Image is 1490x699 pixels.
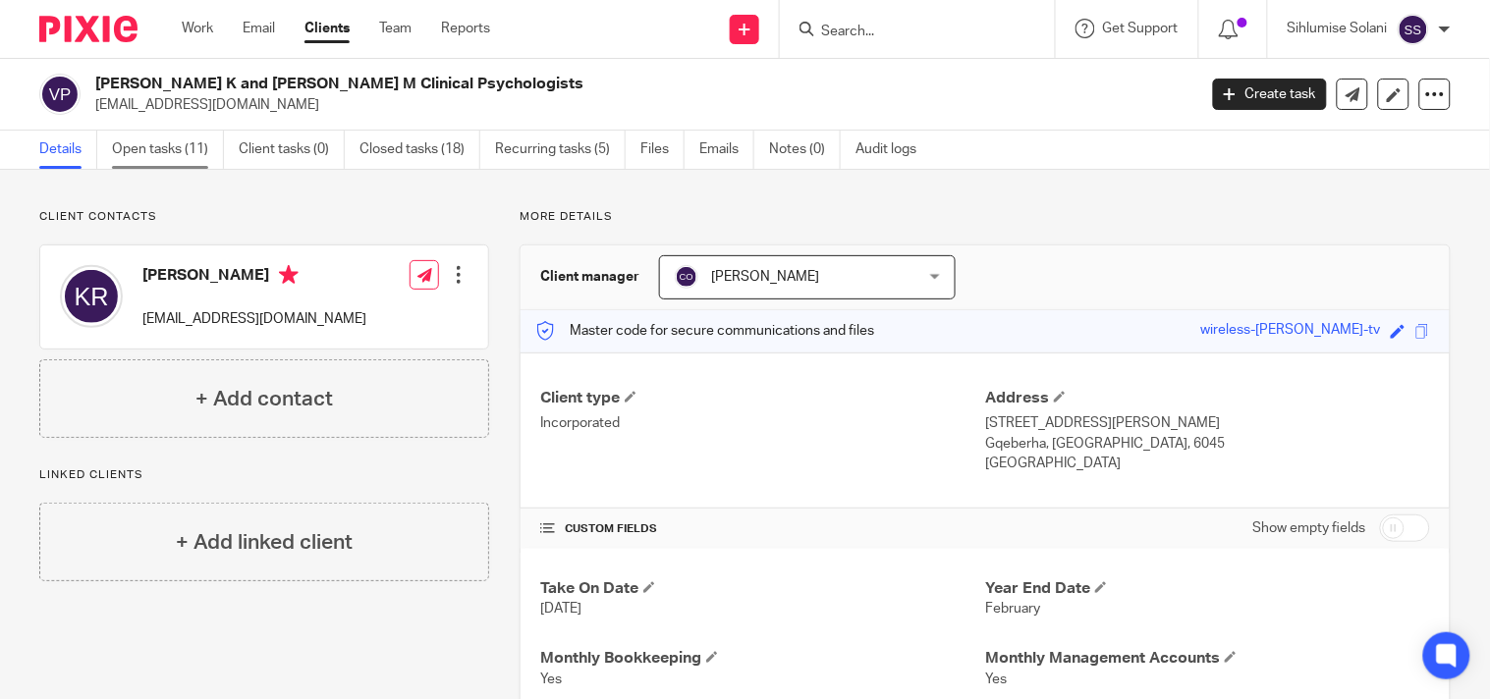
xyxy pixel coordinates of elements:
[239,131,345,169] a: Client tasks (0)
[985,672,1007,686] span: Yes
[39,467,489,483] p: Linked clients
[535,321,874,341] p: Master code for secure communications and files
[1253,518,1366,538] label: Show empty fields
[39,16,138,42] img: Pixie
[540,648,985,669] h4: Monthly Bookkeeping
[985,454,1430,473] p: [GEOGRAPHIC_DATA]
[985,413,1430,433] p: [STREET_ADDRESS][PERSON_NAME]
[819,24,996,41] input: Search
[495,131,626,169] a: Recurring tasks (5)
[243,19,275,38] a: Email
[142,265,366,290] h4: [PERSON_NAME]
[985,602,1040,616] span: February
[540,388,985,408] h4: Client type
[769,131,841,169] a: Notes (0)
[95,74,966,94] h2: [PERSON_NAME] K and [PERSON_NAME] M Clinical Psychologists
[359,131,480,169] a: Closed tasks (18)
[39,131,97,169] a: Details
[441,19,490,38] a: Reports
[985,648,1430,669] h4: Monthly Management Accounts
[195,384,333,414] h4: + Add contact
[1288,19,1388,38] p: Sihlumise Solani
[675,265,698,289] img: svg%3E
[176,527,353,558] h4: + Add linked client
[540,521,985,537] h4: CUSTOM FIELDS
[540,578,985,599] h4: Take On Date
[39,209,489,225] p: Client contacts
[985,388,1430,408] h4: Address
[112,131,224,169] a: Open tasks (11)
[304,19,350,38] a: Clients
[540,413,985,433] p: Incorporated
[95,95,1184,115] p: [EMAIL_ADDRESS][DOMAIN_NAME]
[1398,14,1429,45] img: svg%3E
[699,131,754,169] a: Emails
[182,19,213,38] a: Work
[711,270,819,284] span: [PERSON_NAME]
[1201,320,1381,343] div: wireless-[PERSON_NAME]-tv
[142,309,366,329] p: [EMAIL_ADDRESS][DOMAIN_NAME]
[1213,79,1327,110] a: Create task
[540,602,581,616] span: [DATE]
[640,131,685,169] a: Files
[39,74,81,115] img: svg%3E
[985,578,1430,599] h4: Year End Date
[540,672,562,686] span: Yes
[1103,22,1179,35] span: Get Support
[379,19,412,38] a: Team
[540,267,639,287] h3: Client manager
[520,209,1451,225] p: More details
[60,265,123,328] img: svg%3E
[855,131,931,169] a: Audit logs
[985,434,1430,454] p: Gqeberha, [GEOGRAPHIC_DATA], 6045
[279,265,299,285] i: Primary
